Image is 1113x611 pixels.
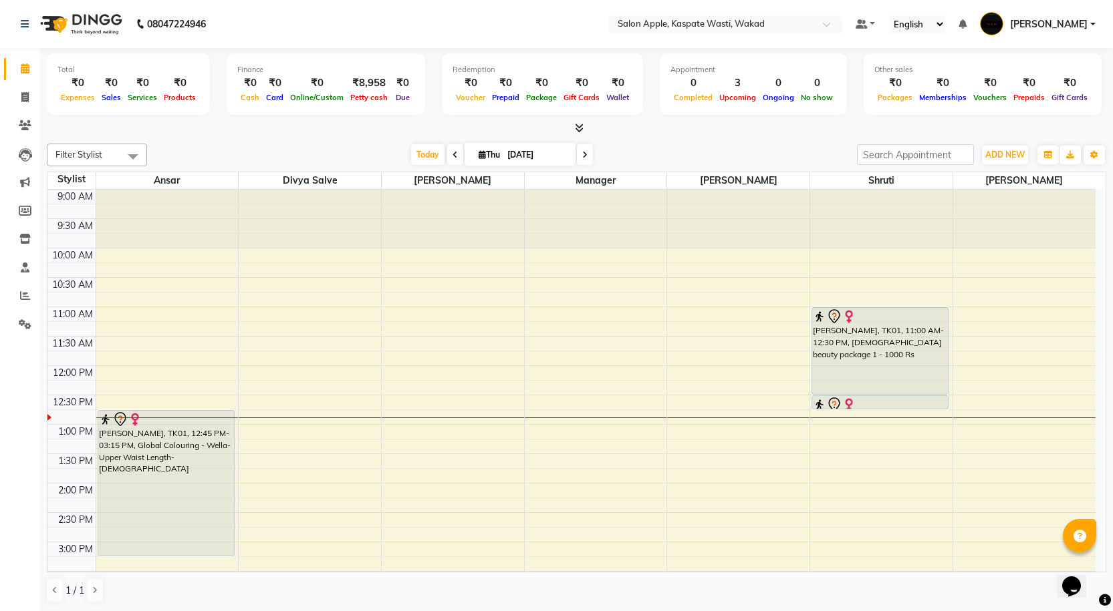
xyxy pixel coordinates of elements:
[667,172,810,189] span: [PERSON_NAME]
[55,513,96,527] div: 2:30 PM
[759,75,797,91] div: 0
[160,75,199,91] div: ₹0
[66,584,84,598] span: 1 / 1
[985,150,1025,160] span: ADD NEW
[1010,93,1048,102] span: Prepaids
[49,248,96,262] div: 10:00 AM
[503,145,570,165] input: 2025-09-04
[716,75,759,91] div: 3
[239,172,381,189] span: Divya salve
[1010,75,1048,91] div: ₹0
[970,93,1010,102] span: Vouchers
[347,75,391,91] div: ₹8,958
[1048,93,1091,102] span: Gift Cards
[812,308,948,394] div: [PERSON_NAME], TK01, 11:00 AM-12:30 PM, [DEMOGRAPHIC_DATA] beauty package 1 - 1000 Rs
[392,93,413,102] span: Due
[124,93,160,102] span: Services
[874,93,916,102] span: Packages
[124,75,160,91] div: ₹0
[812,396,948,409] div: [PERSON_NAME], TK01, 12:30 PM-12:45 PM, Threading-Forehead-[DEMOGRAPHIC_DATA]
[263,93,287,102] span: Card
[34,5,126,43] img: logo
[55,542,96,556] div: 3:00 PM
[98,75,124,91] div: ₹0
[489,93,523,102] span: Prepaid
[47,172,96,186] div: Stylist
[603,93,632,102] span: Wallet
[525,172,667,189] span: Manager
[453,75,489,91] div: ₹0
[55,190,96,204] div: 9:00 AM
[670,64,836,75] div: Appointment
[953,172,1096,189] span: [PERSON_NAME]
[970,75,1010,91] div: ₹0
[237,75,263,91] div: ₹0
[670,75,716,91] div: 0
[57,93,98,102] span: Expenses
[453,93,489,102] span: Voucher
[287,93,347,102] span: Online/Custom
[670,93,716,102] span: Completed
[874,64,1091,75] div: Other sales
[55,149,102,160] span: Filter Stylist
[237,64,414,75] div: Finance
[57,64,199,75] div: Total
[160,93,199,102] span: Products
[489,75,523,91] div: ₹0
[560,93,603,102] span: Gift Cards
[857,144,974,165] input: Search Appointment
[411,144,445,165] span: Today
[1010,17,1088,31] span: [PERSON_NAME]
[98,411,234,556] div: [PERSON_NAME], TK01, 12:45 PM-03:15 PM, Global Colouring - Wella-Upper Waist Length-[DEMOGRAPHIC_...
[57,75,98,91] div: ₹0
[55,572,96,586] div: 3:30 PM
[980,12,1003,35] img: Kamlesh Nikam
[49,278,96,292] div: 10:30 AM
[1057,558,1100,598] iframe: chat widget
[523,93,560,102] span: Package
[55,219,96,233] div: 9:30 AM
[263,75,287,91] div: ₹0
[98,93,124,102] span: Sales
[1048,75,1091,91] div: ₹0
[49,337,96,351] div: 11:30 AM
[347,93,391,102] span: Petty cash
[916,75,970,91] div: ₹0
[797,93,836,102] span: No show
[287,75,347,91] div: ₹0
[523,75,560,91] div: ₹0
[716,93,759,102] span: Upcoming
[55,483,96,497] div: 2:00 PM
[382,172,524,189] span: [PERSON_NAME]
[916,93,970,102] span: Memberships
[237,93,263,102] span: Cash
[874,75,916,91] div: ₹0
[453,64,632,75] div: Redemption
[810,172,953,189] span: Shruti
[55,425,96,439] div: 1:00 PM
[391,75,414,91] div: ₹0
[560,75,603,91] div: ₹0
[55,454,96,468] div: 1:30 PM
[603,75,632,91] div: ₹0
[49,307,96,321] div: 11:00 AM
[982,146,1028,164] button: ADD NEW
[475,150,503,160] span: Thu
[50,366,96,380] div: 12:00 PM
[96,172,239,189] span: Ansar
[759,93,797,102] span: Ongoing
[797,75,836,91] div: 0
[50,395,96,409] div: 12:30 PM
[147,5,206,43] b: 08047224946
